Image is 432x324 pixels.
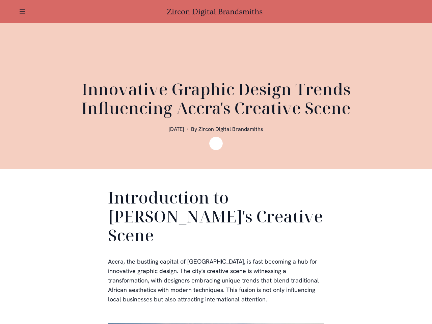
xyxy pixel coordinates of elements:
[191,126,263,133] span: By Zircon Digital Brandsmiths
[54,80,378,117] h1: Innovative Graphic Design Trends Influencing Accra's Creative Scene
[187,126,188,133] span: ·
[169,126,184,133] span: [DATE]
[108,188,324,247] h2: Introduction to [PERSON_NAME]'s Creative Scene
[209,137,223,150] img: Zircon Digital Brandsmiths
[108,257,324,304] p: Accra, the bustling capital of [GEOGRAPHIC_DATA], is fast becoming a hub for innovative graphic d...
[167,7,265,16] a: Zircon Digital Brandsmiths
